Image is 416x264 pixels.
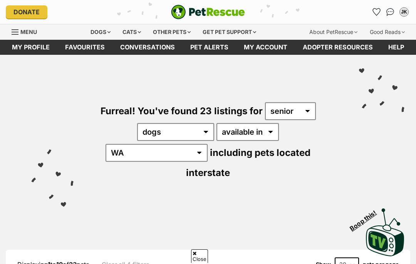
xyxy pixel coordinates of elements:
[148,24,196,40] div: Other pets
[304,24,363,40] div: About PetRescue
[117,24,146,40] div: Cats
[366,201,404,258] a: Boop this!
[101,105,263,117] span: Furreal! You've found 23 listings for
[236,40,295,55] a: My account
[183,40,236,55] a: Pet alerts
[6,5,47,19] a: Donate
[381,40,412,55] a: Help
[112,40,183,55] a: conversations
[171,5,245,19] img: logo-e224e6f780fb5917bec1dbf3a21bbac754714ae5b6737aabdf751b685950b380.svg
[171,5,245,19] a: PetRescue
[398,6,410,18] button: My account
[57,40,112,55] a: Favourites
[364,24,410,40] div: Good Reads
[12,24,42,38] a: Menu
[4,40,57,55] a: My profile
[20,29,37,35] span: Menu
[85,24,116,40] div: Dogs
[386,8,394,16] img: chat-41dd97257d64d25036548639549fe6c8038ab92f7586957e7f3b1b290dea8141.svg
[191,249,208,263] span: Close
[370,6,382,18] a: Favourites
[370,6,410,18] ul: Account quick links
[295,40,381,55] a: Adopter resources
[186,147,310,178] span: including pets located interstate
[349,204,384,232] span: Boop this!
[366,208,404,256] img: PetRescue TV logo
[384,6,396,18] a: Conversations
[197,24,262,40] div: Get pet support
[400,8,408,16] div: JK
